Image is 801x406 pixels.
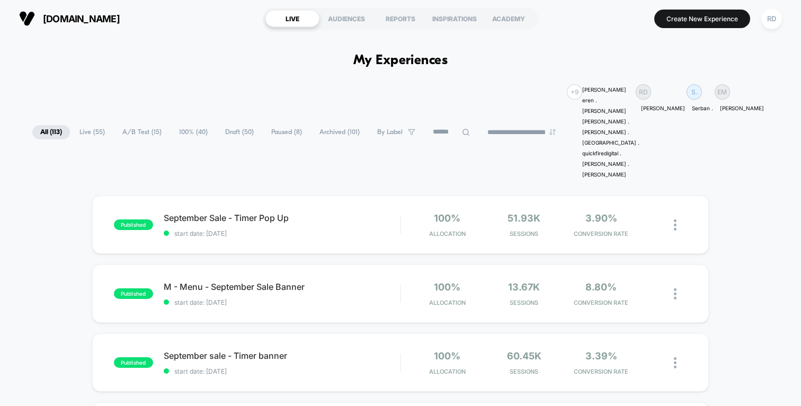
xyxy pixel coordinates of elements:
[72,125,113,139] span: Live ( 55 )
[114,125,170,139] span: A/B Test ( 15 )
[692,105,713,111] p: Serban .
[32,125,70,139] span: All ( 113 )
[311,125,368,139] span: Archived ( 101 )
[164,281,400,292] span: M - Menu - September Sale Banner
[16,10,123,27] button: [DOMAIN_NAME]
[565,368,637,375] span: CONVERSION RATE
[429,299,466,306] span: Allocation
[114,288,153,299] span: published
[691,88,697,96] p: S.
[429,230,466,237] span: Allocation
[654,10,750,28] button: Create New Experience
[674,288,677,299] img: close
[434,281,460,293] span: 100%
[377,128,403,136] span: By Label
[434,213,460,224] span: 100%
[43,13,120,24] span: [DOMAIN_NAME]
[507,350,541,361] span: 60.45k
[488,368,560,375] span: Sessions
[585,350,617,361] span: 3.39%
[585,281,617,293] span: 8.80%
[582,84,639,180] div: [PERSON_NAME] eren . [PERSON_NAME] [PERSON_NAME] . [PERSON_NAME] . [GEOGRAPHIC_DATA] . quickfired...
[641,105,685,111] p: [PERSON_NAME]
[434,350,460,361] span: 100%
[488,299,560,306] span: Sessions
[164,367,400,375] span: start date: [DATE]
[373,10,428,27] div: REPORTS
[508,213,540,224] span: 51.93k
[353,53,448,68] h1: My Experiences
[114,357,153,368] span: published
[263,125,310,139] span: Paused ( 8 )
[639,88,648,96] p: RD
[758,8,785,30] button: RD
[319,10,373,27] div: AUDIENCES
[717,88,727,96] p: EM
[508,281,540,293] span: 13.67k
[674,357,677,368] img: close
[565,230,637,237] span: CONVERSION RATE
[429,368,466,375] span: Allocation
[720,105,764,111] p: [PERSON_NAME]
[19,11,35,27] img: Visually logo
[565,299,637,306] span: CONVERSION RATE
[488,230,560,237] span: Sessions
[428,10,482,27] div: INSPIRATIONS
[164,213,400,223] span: September Sale - Timer Pop Up
[164,230,400,237] span: start date: [DATE]
[164,298,400,306] span: start date: [DATE]
[114,219,153,230] span: published
[674,219,677,231] img: close
[482,10,536,27] div: ACADEMY
[549,129,556,135] img: end
[567,84,582,100] div: + 9
[217,125,262,139] span: Draft ( 50 )
[585,213,617,224] span: 3.90%
[761,8,782,29] div: RD
[265,10,319,27] div: LIVE
[164,350,400,361] span: September sale - Timer banner
[171,125,216,139] span: 100% ( 40 )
